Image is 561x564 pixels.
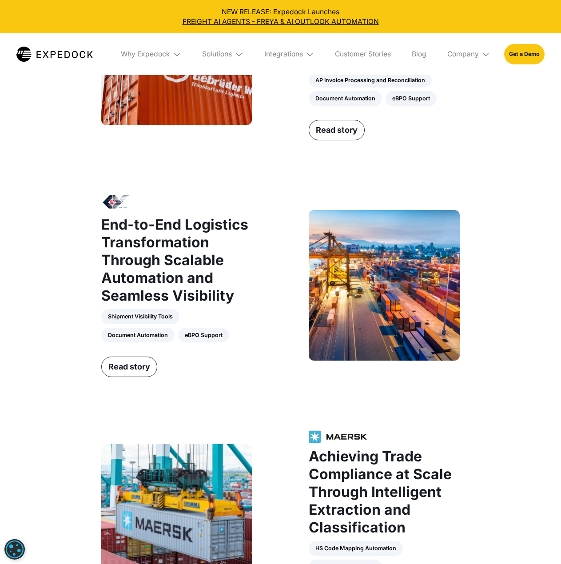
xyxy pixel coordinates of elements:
div: Company [447,50,479,59]
a: Read story [101,357,157,377]
a: Customer Stories [328,33,398,75]
div: Integrations [264,50,303,59]
a: FREIGHT AI AGENTS - FREYA & AI OUTLOOK AUTOMATION [7,17,554,27]
a: Read story [309,120,365,140]
div: Company [440,33,497,75]
div: Why Expedock [121,50,170,59]
div: Solutions [195,33,251,75]
div: NEW RELEASE: Expedock Launches [7,7,554,27]
a: Blog [405,33,433,75]
div: Integrations [257,33,321,75]
a: Get a Demo [504,44,545,64]
strong: Achieving Trade Compliance at Scale Through Intelligent Extraction and Classification [309,448,452,536]
div: Solutions [202,50,232,59]
div: Why Expedock [114,33,188,75]
strong: End-to-End Logistics Transformation Through Scalable Automation and Seamless Visibility [101,216,248,304]
iframe: Chat Widget [517,521,561,564]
